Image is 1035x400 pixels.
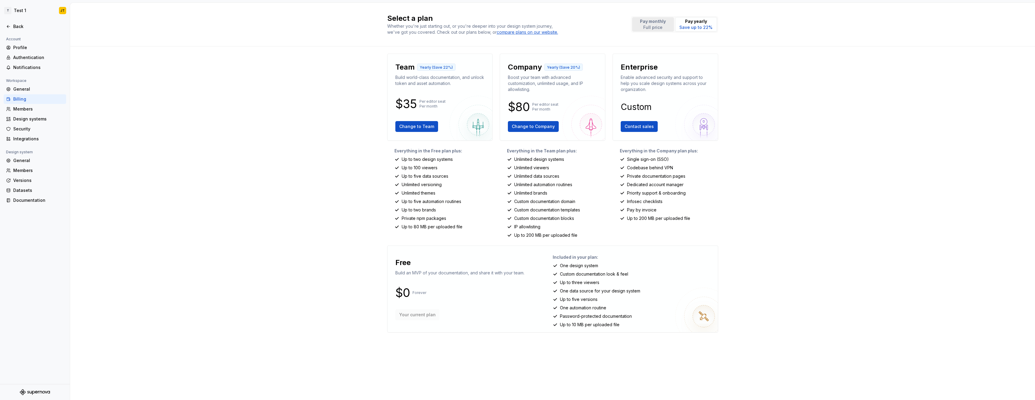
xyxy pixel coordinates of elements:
p: Custom documentation domain [514,198,575,205]
p: Pay yearly [679,18,712,24]
div: Datasets [13,187,64,193]
a: Back [4,22,66,31]
a: compare plans on our website. [497,29,558,35]
div: Whether you're just starting out, or you're deeper into your design system journey, we've got you... [387,23,562,35]
a: Datasets [4,186,66,195]
span: Contact sales [625,123,654,130]
div: Account [4,36,23,43]
a: Profile [4,43,66,52]
a: General [4,84,66,94]
p: Dedicated account manager [627,182,684,188]
p: Included in your plan: [553,254,713,260]
p: Unlimited automation routines [514,182,572,188]
p: Password-protected documentation [560,313,632,319]
a: Members [4,104,66,114]
p: Up to three viewers [560,280,599,286]
p: One automation routine [560,305,606,311]
p: Up to 200 MB per uploaded file [627,215,690,221]
p: Unlimited versioning [402,182,442,188]
div: Versions [13,177,64,183]
p: Codebase behind VPN [627,165,673,171]
div: Billing [13,96,64,102]
p: Custom documentation look & feel [560,271,628,277]
div: Test 1 [14,8,26,14]
p: Custom documentation blocks [514,215,574,221]
button: Change to Company [508,121,559,132]
div: Members [13,106,64,112]
p: Boost your team with advanced customization, unlimited usage, and IP allowlisting. [508,74,597,92]
p: $35 [395,100,417,108]
button: TTest 1JT [1,4,69,17]
span: Change to Team [399,123,434,130]
p: One design system [560,263,598,269]
p: Up to 200 MB per uploaded file [514,232,577,238]
p: Everything in the Company plan plus: [620,148,718,154]
p: Enable advanced security and support to help you scale design systems across your organization. [621,74,710,92]
p: Priority support & onboarding [627,190,686,196]
p: Company [508,62,542,72]
h2: Select a plan [387,14,624,23]
p: Build an MVP of your documentation, and share it with your team. [395,270,524,276]
div: Workspace [4,77,29,84]
button: Pay yearlySave up to 22% [675,17,717,32]
a: Design systems [4,114,66,124]
a: Members [4,166,66,175]
div: General [13,86,64,92]
p: Up to five automation routines [402,198,461,205]
a: Authentication [4,53,66,62]
p: Up to five data sources [402,173,448,179]
p: Yearly (Save 22%) [420,65,453,70]
div: Integrations [13,136,64,142]
p: Unlimited data sources [514,173,559,179]
p: Save up to 22% [679,24,712,30]
p: $80 [508,103,530,111]
p: Full price [640,24,666,30]
p: Unlimited themes [402,190,435,196]
p: Up to two design systems [402,156,453,162]
p: Single sign-on (SSO) [627,156,669,162]
p: Pay monthly [640,18,666,24]
p: Unlimited viewers [514,165,549,171]
p: Up to 80 MB per uploaded file [402,224,462,230]
a: General [4,156,66,165]
p: Custom [621,103,652,111]
p: Per editor seat Per month [532,102,558,112]
div: Back [13,23,64,30]
p: Enterprise [621,62,658,72]
div: General [13,158,64,164]
svg: Supernova Logo [20,389,50,395]
p: Everything in the Free plan plus: [394,148,493,154]
a: Integrations [4,134,66,144]
div: Authentication [13,55,64,61]
button: Contact sales [621,121,658,132]
p: $0 [395,289,410,296]
p: Infosec checklists [627,198,663,205]
a: Documentation [4,195,66,205]
p: Yearly (Save 20%) [547,65,580,70]
div: T [4,7,11,14]
button: Pay monthlyFull price [632,17,674,32]
p: Unlimited design systems [514,156,564,162]
p: Private npm packages [402,215,446,221]
p: Up to five versions [560,296,598,302]
div: Profile [13,45,64,51]
div: Documentation [13,197,64,203]
p: IP allowlisting [514,224,540,230]
button: Change to Team [395,121,438,132]
p: Build world-class documentation, and unlock token and asset automation. [395,74,485,86]
p: One data source for your design system [560,288,640,294]
div: Security [13,126,64,132]
p: Pay by invoice [627,207,657,213]
a: Billing [4,94,66,104]
p: Team [395,62,415,72]
p: Up to two brands [402,207,436,213]
div: Design system [4,148,35,156]
p: Up to 100 viewers [402,165,437,171]
div: Design systems [13,116,64,122]
a: Versions [4,176,66,185]
div: JT [60,8,65,13]
p: Up to 10 MB per uploaded file [560,322,619,328]
div: Notifications [13,64,64,70]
